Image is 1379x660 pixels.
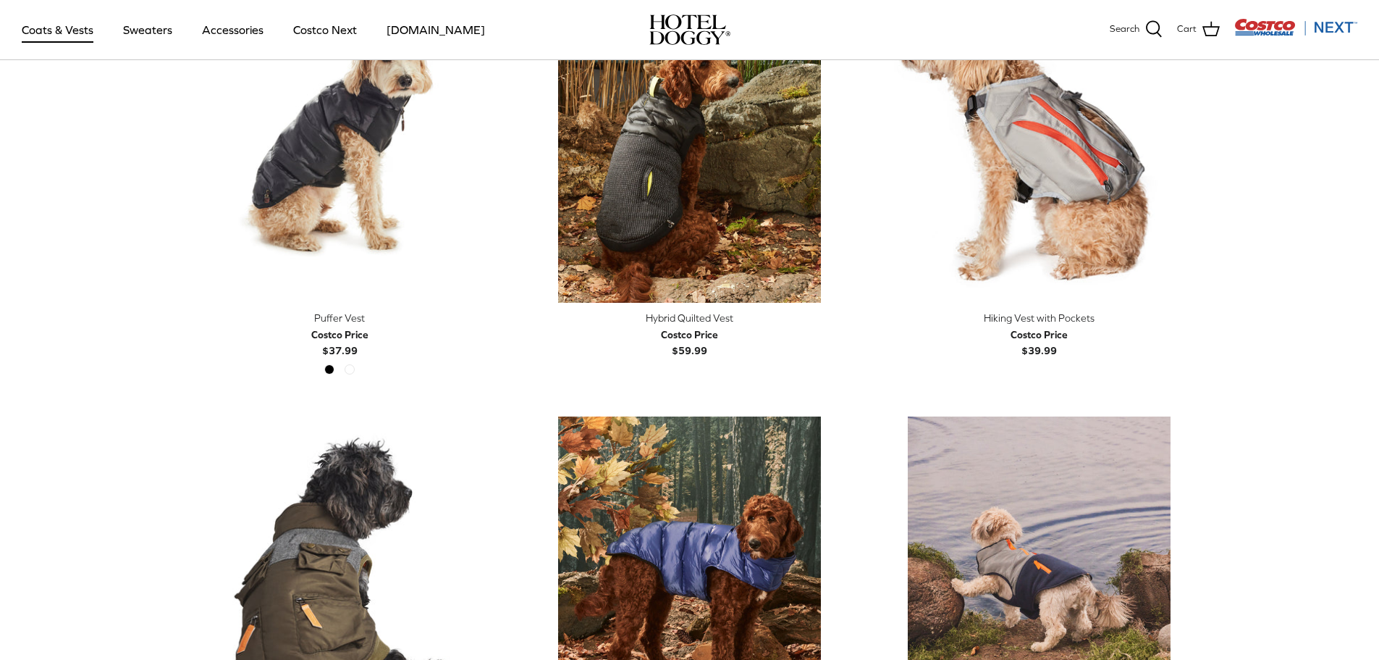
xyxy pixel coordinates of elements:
a: Visit Costco Next [1234,28,1357,38]
div: Costco Price [661,327,718,343]
img: hoteldoggycom [649,14,730,45]
b: $59.99 [661,327,718,356]
div: Costco Price [1011,327,1068,343]
b: $39.99 [1011,327,1068,356]
div: Hybrid Quilted Vest [526,310,853,326]
a: Hybrid Quilted Vest Costco Price$59.99 [526,310,853,359]
span: Cart [1177,22,1197,37]
a: Accessories [189,5,277,54]
div: Costco Price [311,327,368,343]
div: Hiking Vest with Pockets [875,310,1203,326]
a: Search [1110,20,1163,39]
div: Puffer Vest [176,310,504,326]
a: [DOMAIN_NAME] [374,5,498,54]
a: Cart [1177,20,1220,39]
a: Sweaters [110,5,185,54]
a: Coats & Vests [9,5,106,54]
b: $37.99 [311,327,368,356]
a: hoteldoggy.com hoteldoggycom [649,14,730,45]
a: Puffer Vest Costco Price$37.99 [176,310,504,359]
span: Search [1110,22,1139,37]
a: Hiking Vest with Pockets Costco Price$39.99 [875,310,1203,359]
img: Costco Next [1234,18,1357,36]
a: Costco Next [280,5,370,54]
